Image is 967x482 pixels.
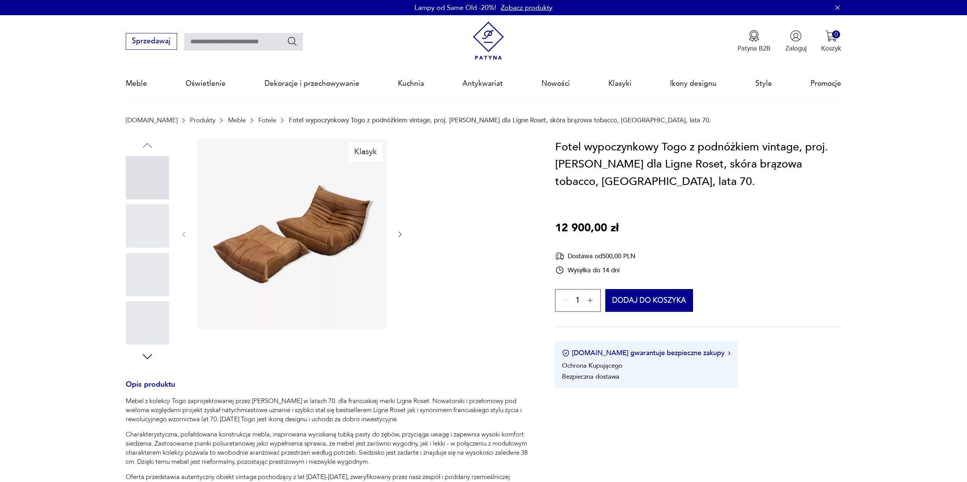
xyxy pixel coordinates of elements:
[197,139,387,329] img: Zdjęcie produktu Fotel wypoczynkowy Togo z podnóżkiem vintage, proj. M. Ducaroy dla Ligne Roset, ...
[126,39,177,45] a: Sprzedawaj
[832,30,840,38] div: 0
[258,117,276,124] a: Fotele
[126,382,533,397] h3: Opis produktu
[462,66,503,101] a: Antykwariat
[348,142,382,161] div: Klasyk
[541,66,570,101] a: Nowości
[670,66,717,101] a: Ikony designu
[790,30,802,42] img: Ikonka użytkownika
[562,348,730,358] button: [DOMAIN_NAME] gwarantuje bezpieczne zakupy
[821,44,841,53] p: Koszyk
[287,36,298,47] button: Szukaj
[555,220,619,237] p: 12 900,00 zł
[555,251,564,261] img: Ikona dostawy
[728,351,730,355] img: Ikona strzałki w prawo
[228,117,246,124] a: Meble
[126,33,177,50] button: Sprzedawaj
[738,30,771,53] a: Ikona medaluPatyna B2B
[289,117,711,124] p: Fotel wypoczynkowy Togo z podnóżkiem vintage, proj. [PERSON_NAME] dla Ligne Roset, skóra brązowa ...
[576,298,580,304] span: 1
[605,289,693,312] button: Dodaj do koszyka
[821,30,841,53] button: 0Koszyk
[562,361,622,370] li: Ochrona Kupującego
[748,30,760,42] img: Ikona medalu
[785,30,807,53] button: Zaloguj
[126,430,533,466] p: Charakterystyczna, pofałdowana konstrukcja mebla, inspirowana wyciskaną tubką pasty do zębów, prz...
[555,251,635,261] div: Dostawa od 500,00 PLN
[562,372,619,381] li: Bezpieczna dostawa
[126,397,533,424] p: Mebel z kolekcji Togo zaprojektowanej przez [PERSON_NAME] w latach 70. dla francuskiej marki Lign...
[185,66,226,101] a: Oświetlenie
[562,349,570,357] img: Ikona certyfikatu
[825,30,837,42] img: Ikona koszyka
[415,3,496,13] p: Lampy od Same Old -20%!
[755,66,772,101] a: Style
[264,66,359,101] a: Dekoracje i przechowywanie
[501,3,552,13] a: Zobacz produkty
[810,66,841,101] a: Promocje
[738,30,771,53] button: Patyna B2B
[785,44,807,53] p: Zaloguj
[608,66,631,101] a: Klasyki
[398,66,424,101] a: Kuchnia
[469,22,508,60] img: Patyna - sklep z meblami i dekoracjami vintage
[126,117,177,124] a: [DOMAIN_NAME]
[555,265,635,275] div: Wysyłka do 14 dni
[555,139,841,191] h1: Fotel wypoczynkowy Togo z podnóżkiem vintage, proj. [PERSON_NAME] dla Ligne Roset, skóra brązowa ...
[126,66,147,101] a: Meble
[190,117,215,124] a: Produkty
[738,44,771,53] p: Patyna B2B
